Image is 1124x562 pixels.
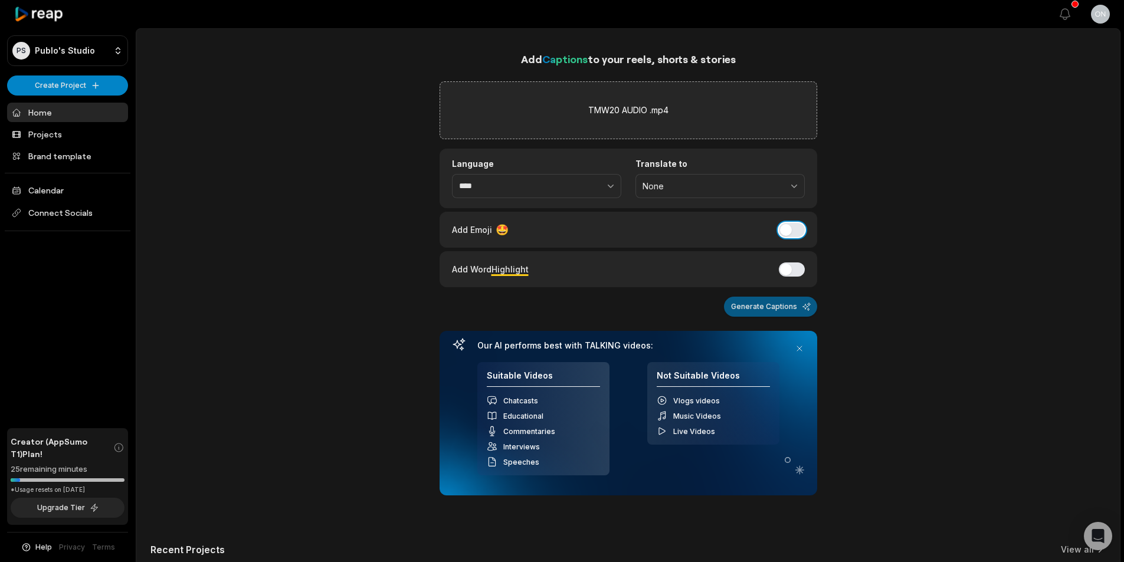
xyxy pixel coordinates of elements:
span: Live Videos [673,427,715,436]
h4: Suitable Videos [487,370,600,387]
span: Captions [542,52,588,65]
span: Highlight [491,264,529,274]
a: Home [7,103,128,122]
span: Help [35,542,52,553]
span: 🤩 [496,222,509,238]
p: Publo's Studio [35,45,95,56]
div: PS [12,42,30,60]
label: TMW20 AUDIO .mp4 [588,103,668,117]
a: View all [1061,544,1094,556]
h1: Add to your reels, shorts & stories [440,51,817,67]
span: Connect Socials [7,202,128,224]
button: Help [21,542,52,553]
div: Open Intercom Messenger [1084,522,1112,550]
button: Generate Captions [724,297,817,317]
button: Upgrade Tier [11,498,124,518]
span: None [643,181,781,192]
div: *Usage resets on [DATE] [11,485,124,494]
span: Creator (AppSumo T1) Plan! [11,435,113,460]
span: Educational [503,412,543,420]
div: Add Word [452,261,529,277]
span: Speeches [503,458,539,466]
a: Privacy [59,542,85,553]
span: Add Emoji [452,224,492,236]
h4: Not Suitable Videos [657,370,770,387]
a: Brand template [7,146,128,166]
div: 25 remaining minutes [11,464,124,475]
a: Calendar [7,180,128,200]
h2: Recent Projects [150,544,225,556]
span: Interviews [503,442,540,451]
span: Music Videos [673,412,721,420]
span: Vlogs videos [673,396,720,405]
label: Language [452,159,621,169]
h3: Our AI performs best with TALKING videos: [477,340,779,351]
button: None [635,174,805,199]
a: Terms [92,542,115,553]
span: Chatcasts [503,396,538,405]
label: Translate to [635,159,805,169]
span: Commentaries [503,427,555,436]
a: Projects [7,124,128,144]
button: Create Project [7,75,128,96]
